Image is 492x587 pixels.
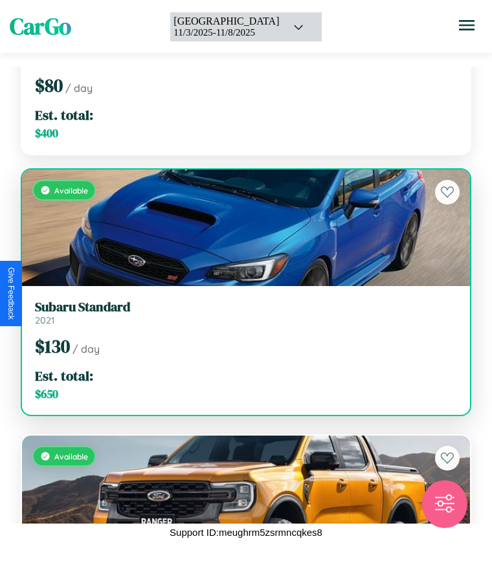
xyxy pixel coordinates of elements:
[35,334,70,359] span: $ 130
[35,315,54,326] span: 2021
[170,524,322,541] p: Support ID: meughrm5zsrmncqkes8
[6,267,16,320] div: Give Feedback
[35,386,58,402] span: $ 650
[35,299,457,326] a: Subaru Standard2021
[173,27,279,38] div: 11 / 3 / 2025 - 11 / 8 / 2025
[35,73,63,98] span: $ 80
[65,82,93,94] span: / day
[35,105,93,124] span: Est. total:
[54,186,88,195] span: Available
[54,452,88,461] span: Available
[35,126,58,141] span: $ 400
[10,11,71,42] span: CarGo
[35,366,93,385] span: Est. total:
[35,299,457,315] h3: Subaru Standard
[73,342,100,355] span: / day
[173,16,279,27] div: [GEOGRAPHIC_DATA]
